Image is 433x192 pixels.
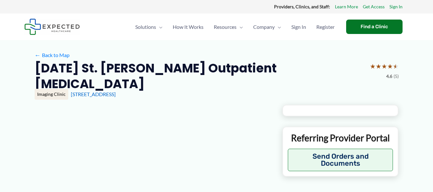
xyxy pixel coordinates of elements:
[291,16,306,38] span: Sign In
[288,132,393,144] p: Referring Provider Portal
[173,16,204,38] span: How It Works
[130,16,340,38] nav: Primary Site Navigation
[376,60,381,72] span: ★
[168,16,209,38] a: How It Works
[363,3,385,11] a: Get Access
[35,52,41,58] span: ←
[393,60,399,72] span: ★
[286,16,311,38] a: Sign In
[389,3,403,11] a: Sign In
[311,16,340,38] a: Register
[35,60,365,92] h2: [DATE] St. [PERSON_NAME] Outpatient [MEDICAL_DATA]
[35,50,70,60] a: ←Back to Map
[130,16,168,38] a: SolutionsMenu Toggle
[394,72,399,80] span: (5)
[387,60,393,72] span: ★
[156,16,162,38] span: Menu Toggle
[209,16,248,38] a: ResourcesMenu Toggle
[316,16,335,38] span: Register
[288,149,393,171] button: Send Orders and Documents
[248,16,286,38] a: CompanyMenu Toggle
[386,72,392,80] span: 4.6
[237,16,243,38] span: Menu Toggle
[381,60,387,72] span: ★
[274,4,330,9] strong: Providers, Clinics, and Staff:
[71,91,116,97] a: [STREET_ADDRESS]
[24,19,80,35] img: Expected Healthcare Logo - side, dark font, small
[275,16,281,38] span: Menu Toggle
[214,16,237,38] span: Resources
[335,3,358,11] a: Learn More
[253,16,275,38] span: Company
[35,89,68,100] div: Imaging Clinic
[135,16,156,38] span: Solutions
[346,20,403,34] a: Find a Clinic
[370,60,376,72] span: ★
